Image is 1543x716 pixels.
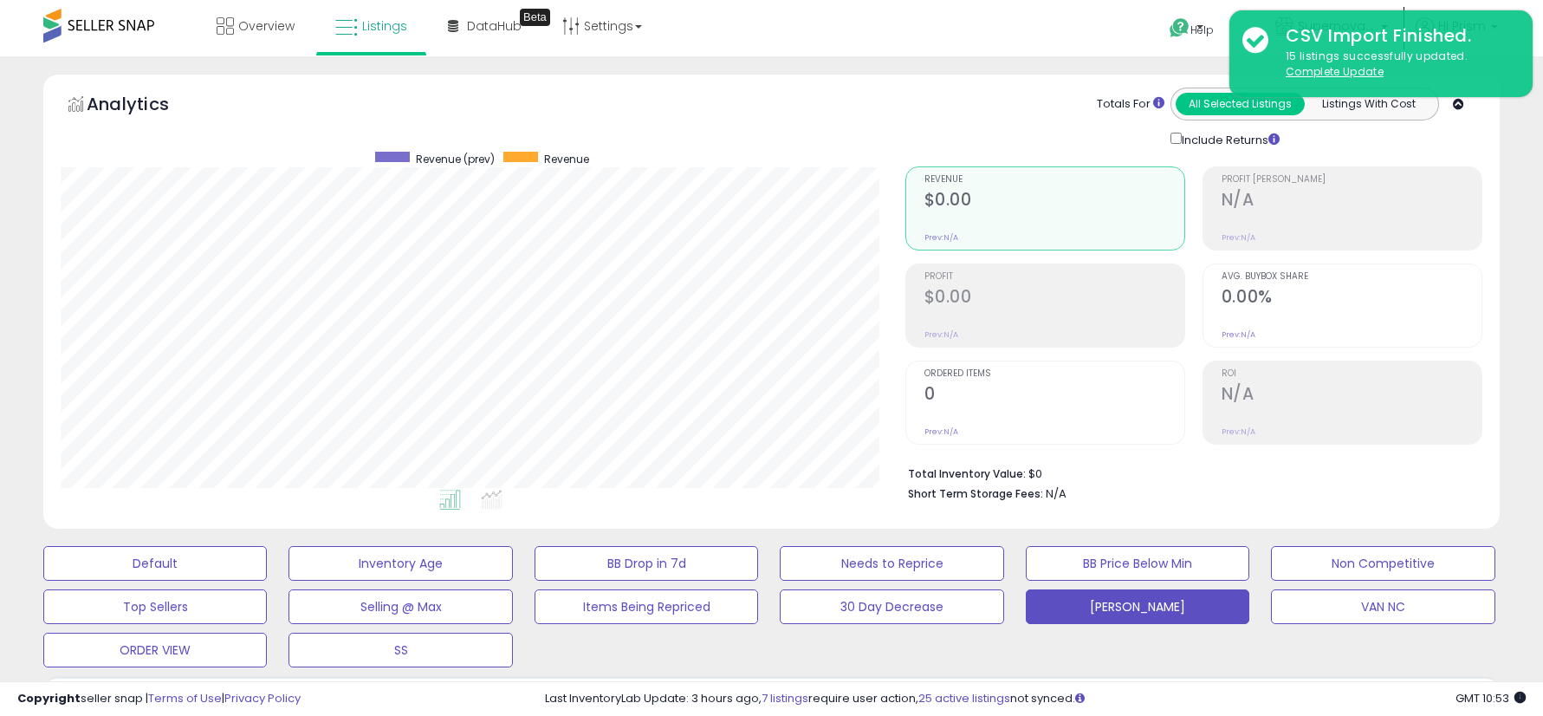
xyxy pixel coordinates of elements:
[1286,64,1384,79] u: Complete Update
[1222,329,1255,340] small: Prev: N/A
[1271,589,1494,624] button: VAN NC
[924,369,1184,379] span: Ordered Items
[224,690,301,706] a: Privacy Policy
[924,272,1184,282] span: Profit
[1222,232,1255,243] small: Prev: N/A
[1026,546,1249,581] button: BB Price Below Min
[924,232,958,243] small: Prev: N/A
[520,9,550,26] div: Tooltip anchor
[289,633,512,667] button: SS
[289,546,512,581] button: Inventory Age
[289,589,512,624] button: Selling @ Max
[1157,129,1300,149] div: Include Returns
[1176,93,1305,115] button: All Selected Listings
[908,466,1026,481] b: Total Inventory Value:
[1097,96,1164,113] div: Totals For
[1046,485,1066,502] span: N/A
[1156,4,1248,56] a: Help
[535,589,758,624] button: Items Being Repriced
[1222,287,1481,310] h2: 0.00%
[1222,384,1481,407] h2: N/A
[1304,93,1433,115] button: Listings With Cost
[535,546,758,581] button: BB Drop in 7d
[1190,23,1214,37] span: Help
[1271,546,1494,581] button: Non Competitive
[17,691,301,707] div: seller snap | |
[1222,272,1481,282] span: Avg. Buybox Share
[43,546,267,581] button: Default
[362,17,407,35] span: Listings
[1222,426,1255,437] small: Prev: N/A
[148,690,222,706] a: Terms of Use
[924,384,1184,407] h2: 0
[1273,23,1520,49] div: CSV Import Finished.
[924,175,1184,185] span: Revenue
[924,190,1184,213] h2: $0.00
[1222,369,1481,379] span: ROI
[43,589,267,624] button: Top Sellers
[762,690,808,706] a: 7 listings
[780,589,1003,624] button: 30 Day Decrease
[87,92,203,120] h5: Analytics
[1222,190,1481,213] h2: N/A
[908,462,1469,483] li: $0
[924,287,1184,310] h2: $0.00
[43,633,267,667] button: ORDER VIEW
[780,546,1003,581] button: Needs to Reprice
[17,690,81,706] strong: Copyright
[1169,17,1190,39] i: Get Help
[545,691,1526,707] div: Last InventoryLab Update: 3 hours ago, require user action, not synced.
[924,329,958,340] small: Prev: N/A
[1026,589,1249,624] button: [PERSON_NAME]
[1273,49,1520,81] div: 15 listings successfully updated.
[467,17,522,35] span: DataHub
[1222,175,1481,185] span: Profit [PERSON_NAME]
[908,486,1043,501] b: Short Term Storage Fees:
[416,152,495,166] span: Revenue (prev)
[918,690,1010,706] a: 25 active listings
[238,17,295,35] span: Overview
[924,426,958,437] small: Prev: N/A
[544,152,589,166] span: Revenue
[1455,690,1526,706] span: 2025-09-11 10:53 GMT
